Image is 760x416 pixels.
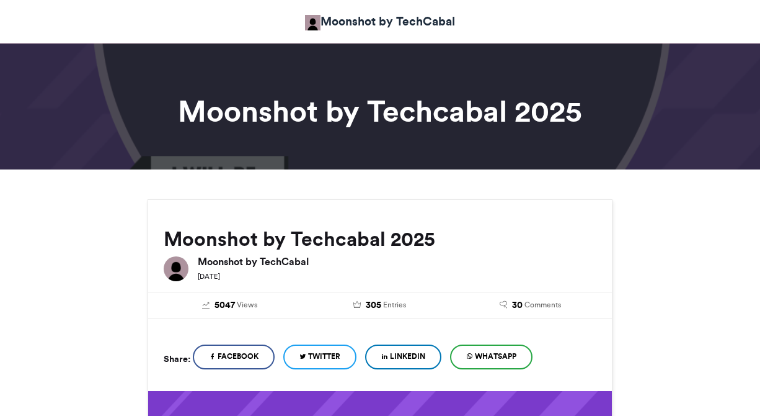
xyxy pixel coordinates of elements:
a: WhatsApp [450,345,532,369]
a: Facebook [193,345,275,369]
a: 305 Entries [314,299,446,312]
span: 30 [512,299,523,312]
span: 305 [366,299,381,312]
h1: Moonshot by Techcabal 2025 [36,96,724,126]
img: Moonshot by TechCabal [305,15,320,30]
h5: Share: [164,351,190,367]
span: Entries [383,299,406,310]
a: 5047 Views [164,299,296,312]
span: Twitter [308,351,340,362]
span: LinkedIn [390,351,425,362]
span: 5047 [214,299,235,312]
span: Comments [524,299,561,310]
img: Moonshot by TechCabal [164,256,188,281]
h2: Moonshot by Techcabal 2025 [164,228,596,250]
small: [DATE] [198,272,220,281]
a: LinkedIn [365,345,441,369]
span: Views [237,299,257,310]
h6: Moonshot by TechCabal [198,256,596,266]
a: Twitter [283,345,356,369]
a: 30 Comments [464,299,596,312]
span: Facebook [218,351,258,362]
a: Moonshot by TechCabal [305,12,455,30]
span: WhatsApp [475,351,516,362]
